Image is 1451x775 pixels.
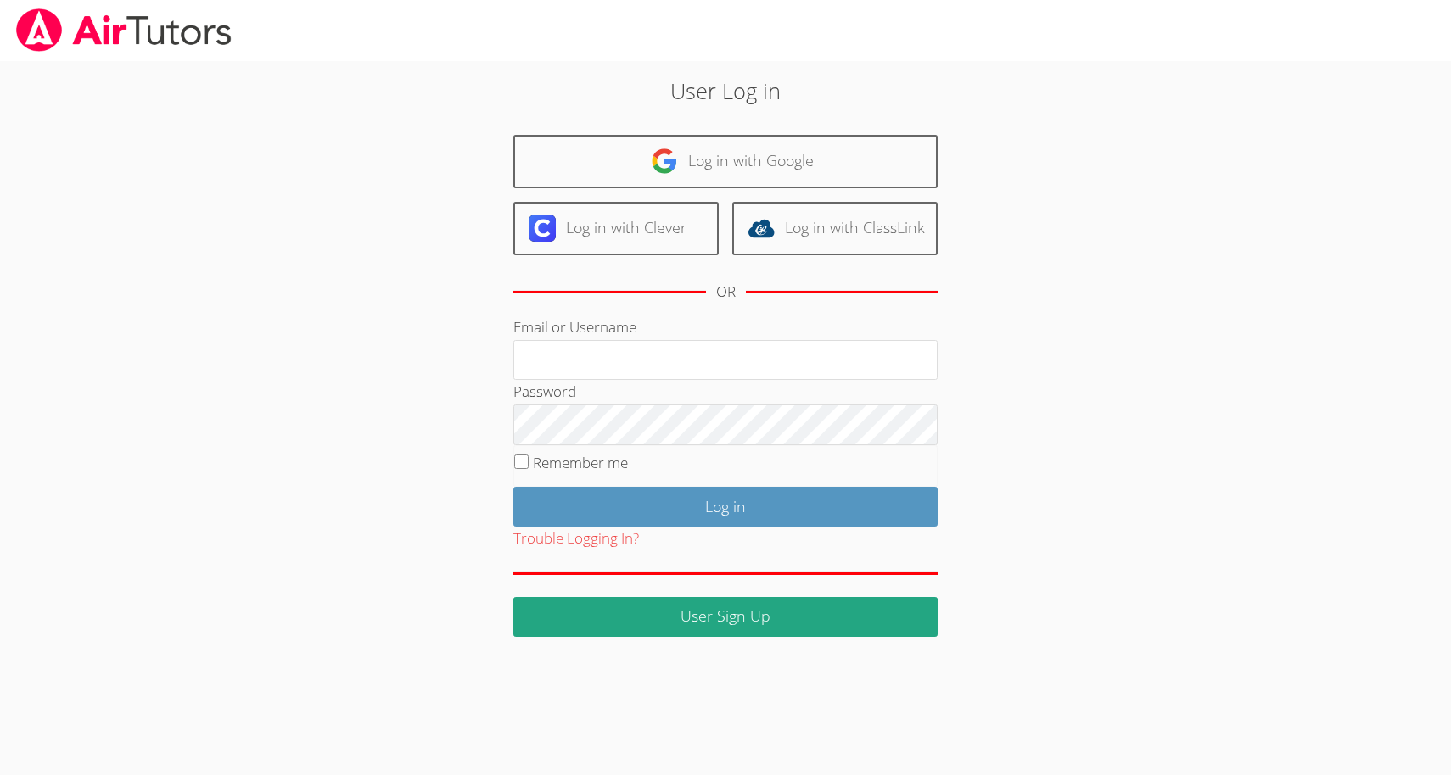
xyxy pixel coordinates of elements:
[513,135,938,188] a: Log in with Google
[513,317,636,337] label: Email or Username
[513,382,576,401] label: Password
[513,527,639,551] button: Trouble Logging In?
[748,215,775,242] img: classlink-logo-d6bb404cc1216ec64c9a2012d9dc4662098be43eaf13dc465df04b49fa7ab582.svg
[732,202,938,255] a: Log in with ClassLink
[513,487,938,527] input: Log in
[14,8,233,52] img: airtutors_banner-c4298cdbf04f3fff15de1276eac7730deb9818008684d7c2e4769d2f7ddbe033.png
[651,148,678,175] img: google-logo-50288ca7cdecda66e5e0955fdab243c47b7ad437acaf1139b6f446037453330a.svg
[716,280,736,304] div: OR
[529,215,556,242] img: clever-logo-6eab21bc6e7a338710f1a6ff85c0baf02591cd810cc4098c63d3a4b26e2feb20.svg
[513,597,938,637] a: User Sign Up
[333,75,1117,107] h2: User Log in
[513,202,719,255] a: Log in with Clever
[533,453,628,472] label: Remember me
